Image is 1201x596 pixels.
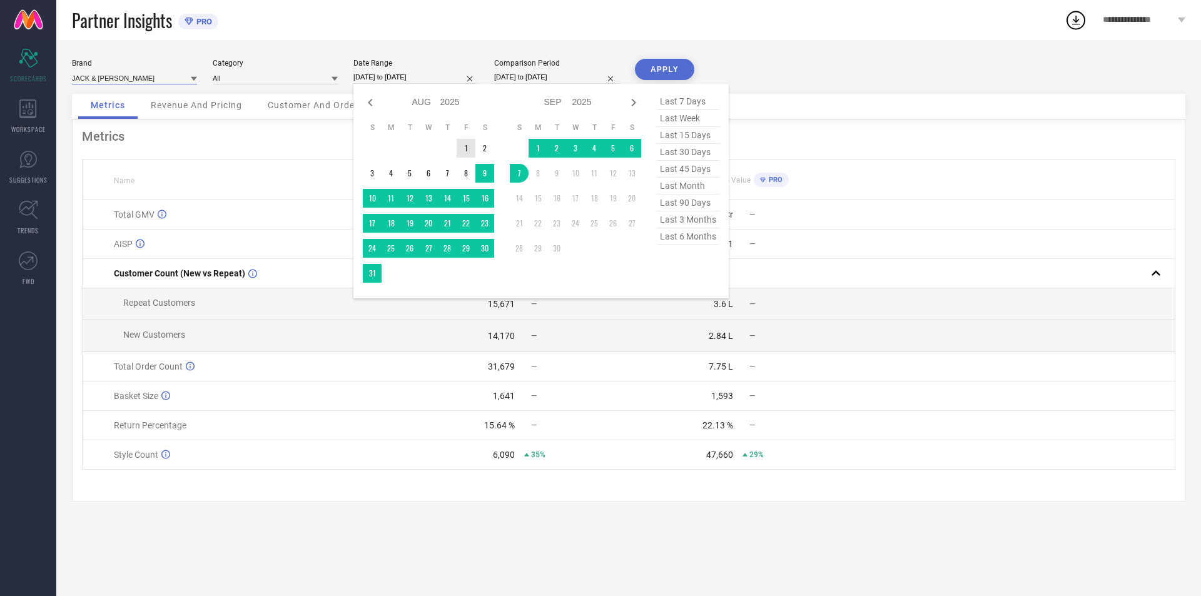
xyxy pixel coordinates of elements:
[419,123,438,133] th: Wednesday
[400,123,419,133] th: Tuesday
[494,59,619,68] div: Comparison Period
[604,164,622,183] td: Fri Sep 12 2025
[709,331,733,341] div: 2.84 L
[622,189,641,208] td: Sat Sep 20 2025
[363,95,378,110] div: Previous month
[566,164,585,183] td: Wed Sep 10 2025
[622,123,641,133] th: Saturday
[604,139,622,158] td: Fri Sep 05 2025
[193,17,212,26] span: PRO
[72,8,172,33] span: Partner Insights
[114,420,186,430] span: Return Percentage
[123,298,195,308] span: Repeat Customers
[749,450,764,459] span: 29%
[484,420,515,430] div: 15.64 %
[529,123,547,133] th: Monday
[566,123,585,133] th: Wednesday
[382,164,400,183] td: Mon Aug 04 2025
[18,226,39,235] span: TRENDS
[547,214,566,233] td: Tue Sep 23 2025
[82,129,1175,144] div: Metrics
[510,189,529,208] td: Sun Sep 14 2025
[457,239,475,258] td: Fri Aug 29 2025
[493,450,515,460] div: 6,090
[657,211,719,228] span: last 3 months
[585,139,604,158] td: Thu Sep 04 2025
[363,189,382,208] td: Sun Aug 10 2025
[547,123,566,133] th: Tuesday
[749,421,755,430] span: —
[749,362,755,371] span: —
[457,214,475,233] td: Fri Aug 22 2025
[114,268,245,278] span: Customer Count (New vs Repeat)
[114,450,158,460] span: Style Count
[213,59,338,68] div: Category
[604,189,622,208] td: Fri Sep 19 2025
[622,139,641,158] td: Sat Sep 06 2025
[438,123,457,133] th: Thursday
[622,164,641,183] td: Sat Sep 13 2025
[475,239,494,258] td: Sat Aug 30 2025
[457,164,475,183] td: Fri Aug 08 2025
[363,264,382,283] td: Sun Aug 31 2025
[114,210,155,220] span: Total GMV
[438,214,457,233] td: Thu Aug 21 2025
[400,164,419,183] td: Tue Aug 05 2025
[531,391,537,400] span: —
[566,189,585,208] td: Wed Sep 17 2025
[382,123,400,133] th: Monday
[635,59,694,80] button: APPLY
[529,214,547,233] td: Mon Sep 22 2025
[438,239,457,258] td: Thu Aug 28 2025
[566,214,585,233] td: Wed Sep 24 2025
[749,300,755,308] span: —
[400,214,419,233] td: Tue Aug 19 2025
[585,164,604,183] td: Thu Sep 11 2025
[382,239,400,258] td: Mon Aug 25 2025
[363,123,382,133] th: Sunday
[114,176,134,185] span: Name
[749,331,755,340] span: —
[604,123,622,133] th: Friday
[494,71,619,84] input: Select comparison period
[475,139,494,158] td: Sat Aug 02 2025
[268,100,363,110] span: Customer And Orders
[488,361,515,371] div: 31,679
[1065,9,1087,31] div: Open download list
[10,74,47,83] span: SCORECARDS
[419,189,438,208] td: Wed Aug 13 2025
[749,240,755,248] span: —
[475,123,494,133] th: Saturday
[531,362,537,371] span: —
[749,391,755,400] span: —
[475,189,494,208] td: Sat Aug 16 2025
[438,164,457,183] td: Thu Aug 07 2025
[114,361,183,371] span: Total Order Count
[626,95,641,110] div: Next month
[493,391,515,401] div: 1,641
[657,110,719,127] span: last week
[419,164,438,183] td: Wed Aug 06 2025
[510,214,529,233] td: Sun Sep 21 2025
[657,93,719,110] span: last 7 days
[72,59,197,68] div: Brand
[531,331,537,340] span: —
[510,123,529,133] th: Sunday
[353,59,479,68] div: Date Range
[419,214,438,233] td: Wed Aug 20 2025
[657,228,719,245] span: last 6 months
[657,161,719,178] span: last 45 days
[604,214,622,233] td: Fri Sep 26 2025
[702,420,733,430] div: 22.13 %
[657,127,719,144] span: last 15 days
[11,124,46,134] span: WORKSPACE
[475,214,494,233] td: Sat Aug 23 2025
[531,450,545,459] span: 35%
[657,178,719,194] span: last month
[419,239,438,258] td: Wed Aug 27 2025
[714,299,733,309] div: 3.6 L
[488,331,515,341] div: 14,170
[353,71,479,84] input: Select date range
[657,194,719,211] span: last 90 days
[9,175,48,184] span: SUGGESTIONS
